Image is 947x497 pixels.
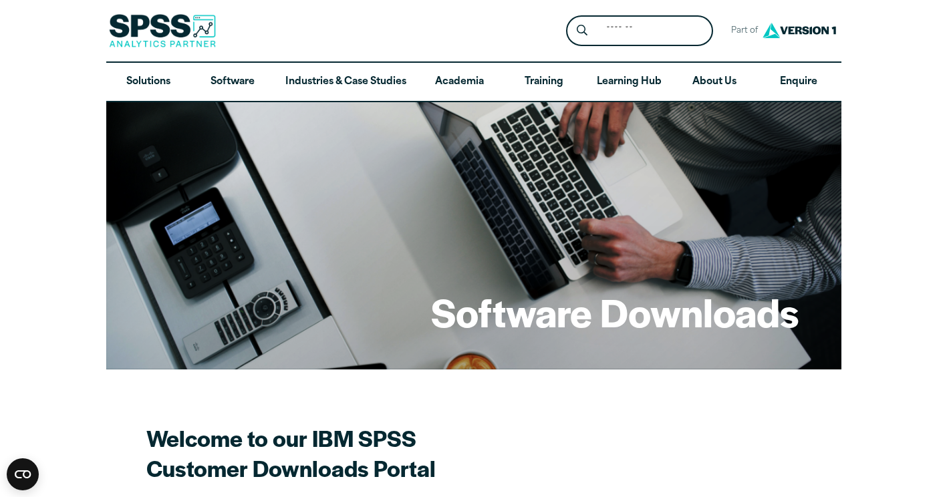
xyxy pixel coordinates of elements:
a: Learning Hub [586,63,672,102]
a: Academia [417,63,501,102]
a: Industries & Case Studies [275,63,417,102]
span: Part of [724,21,759,41]
a: About Us [672,63,757,102]
svg: Search magnifying glass icon [577,25,587,36]
button: Search magnifying glass icon [569,19,594,43]
h1: Software Downloads [431,286,799,338]
a: Solutions [106,63,190,102]
button: Open CMP widget [7,458,39,490]
h2: Welcome to our IBM SPSS Customer Downloads Portal [146,423,614,483]
nav: Desktop version of site main menu [106,63,841,102]
a: Enquire [757,63,841,102]
a: Training [501,63,585,102]
img: Version1 Logo [759,18,839,43]
a: Software [190,63,275,102]
form: Site Header Search Form [566,15,713,47]
img: SPSS Analytics Partner [109,14,216,47]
